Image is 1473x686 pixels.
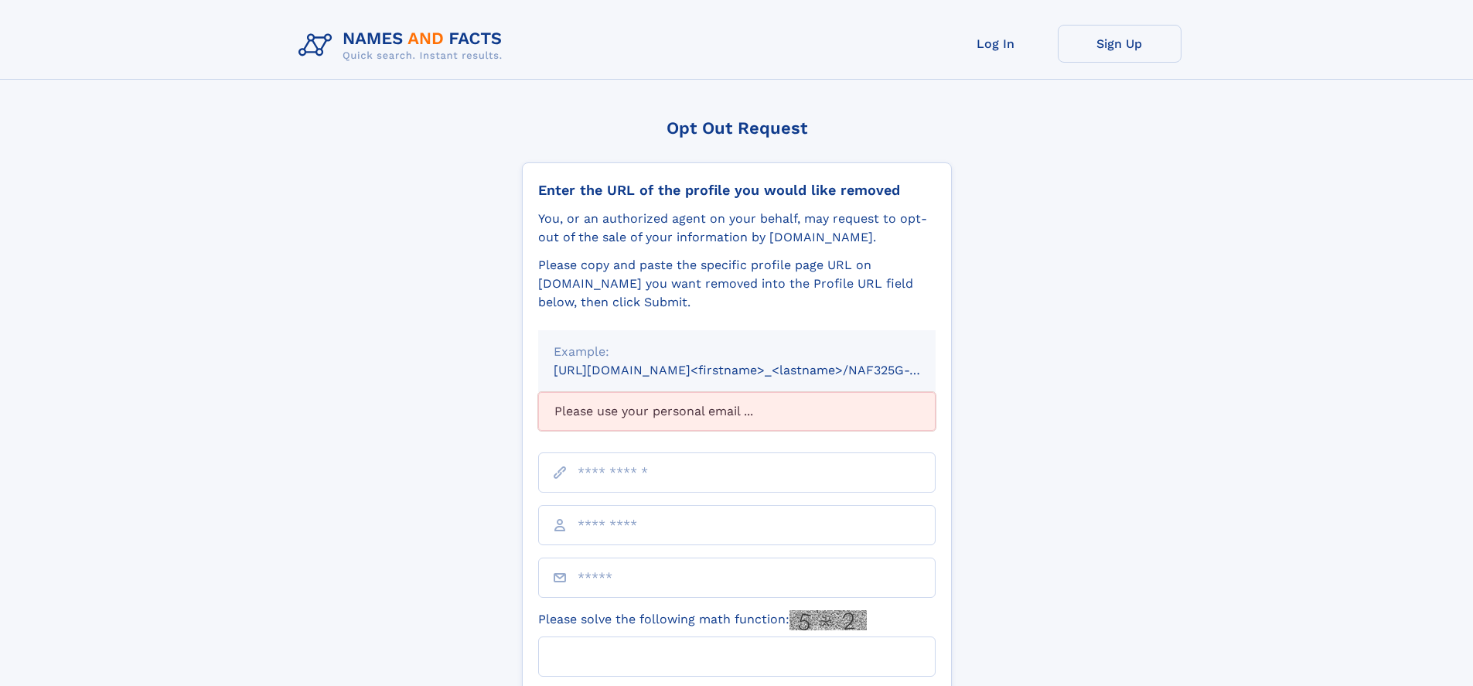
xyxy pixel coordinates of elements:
img: Logo Names and Facts [292,25,515,67]
div: Please use your personal email ... [538,392,936,431]
a: Sign Up [1058,25,1181,63]
small: [URL][DOMAIN_NAME]<firstname>_<lastname>/NAF325G-xxxxxxxx [554,363,965,377]
div: Please copy and paste the specific profile page URL on [DOMAIN_NAME] you want removed into the Pr... [538,256,936,312]
div: Example: [554,343,920,361]
div: Opt Out Request [522,118,952,138]
label: Please solve the following math function: [538,610,867,630]
a: Log In [934,25,1058,63]
div: Enter the URL of the profile you would like removed [538,182,936,199]
div: You, or an authorized agent on your behalf, may request to opt-out of the sale of your informatio... [538,210,936,247]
